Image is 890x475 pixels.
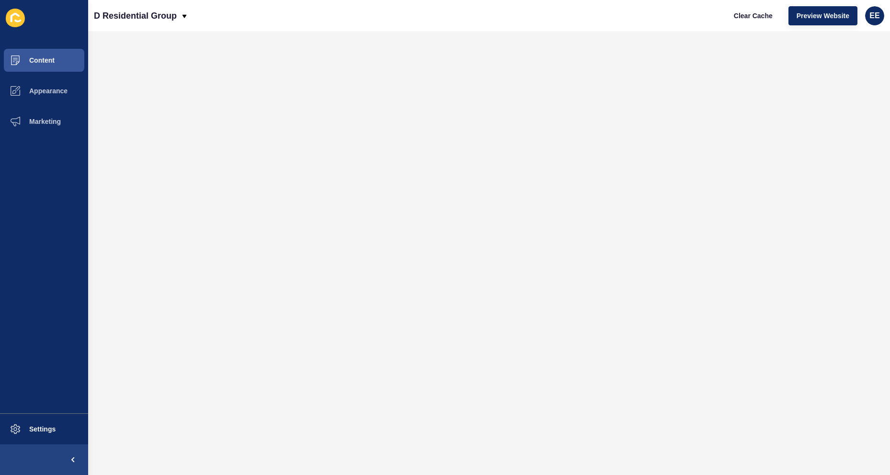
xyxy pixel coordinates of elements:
button: Clear Cache [726,6,781,25]
iframe: To enrich screen reader interactions, please activate Accessibility in Grammarly extension settings [88,31,890,475]
span: Preview Website [797,11,849,21]
span: EE [869,11,879,21]
p: D Residential Group [94,4,177,28]
button: Preview Website [788,6,857,25]
span: Clear Cache [734,11,773,21]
